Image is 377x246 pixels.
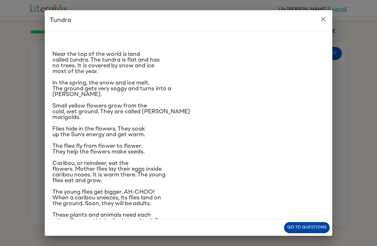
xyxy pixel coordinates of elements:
[52,80,171,97] span: In the spring, the snow and ice melt. The ground gets very soggy and turns into a [PERSON_NAME].
[52,212,158,224] span: These plants and animals need each other. Can you think of others who do?
[52,103,190,120] span: Small yellow flowers grow from the cold, wet ground. They are called [PERSON_NAME] marigolds.
[52,189,161,206] span: The young flies get bigger. AH-CHOO! When a caribou sneezes, its flies land on the ground. Soon, ...
[52,160,165,183] span: Caribou, or reindeer, eat the flowers. Mother flies lay their eggs inside caribou noses. It is wa...
[284,222,330,233] button: Go to questions
[45,10,332,31] h2: Tundra
[52,126,145,138] span: Flies hide in the flowers. They soak up the Sun’s energy and get warm.
[52,143,145,155] span: The flies fly from flower to flower. They help the flowers make seeds.
[52,51,160,74] span: Near the top of the world is land called tundra. The tundra is flat and has no trees. It is cover...
[317,13,330,26] button: close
